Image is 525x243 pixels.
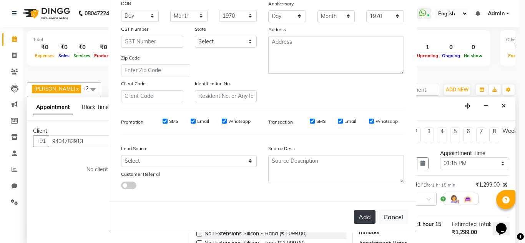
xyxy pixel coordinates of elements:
[121,90,183,102] input: Client Code
[195,26,206,33] label: State
[121,26,148,33] label: GST Number
[195,80,231,87] label: Identification No.
[375,118,398,125] label: Whatsapp
[268,145,295,152] label: Source Desc
[228,118,251,125] label: Whatsapp
[197,118,209,125] label: Email
[268,26,286,33] label: Address
[121,171,160,178] label: Customer Referral
[344,118,356,125] label: Email
[121,36,183,48] input: GST Number
[121,119,143,126] label: Promotion
[379,210,408,224] button: Cancel
[121,145,148,152] label: Lead Source
[121,64,190,76] input: Enter Zip Code
[169,118,178,125] label: SMS
[195,90,257,102] input: Resident No. or Any Id
[121,55,140,61] label: Zip Code
[316,118,326,125] label: SMS
[354,210,375,224] button: Add
[268,0,294,7] label: Anniversary
[121,80,146,87] label: Client Code
[268,119,293,126] label: Transaction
